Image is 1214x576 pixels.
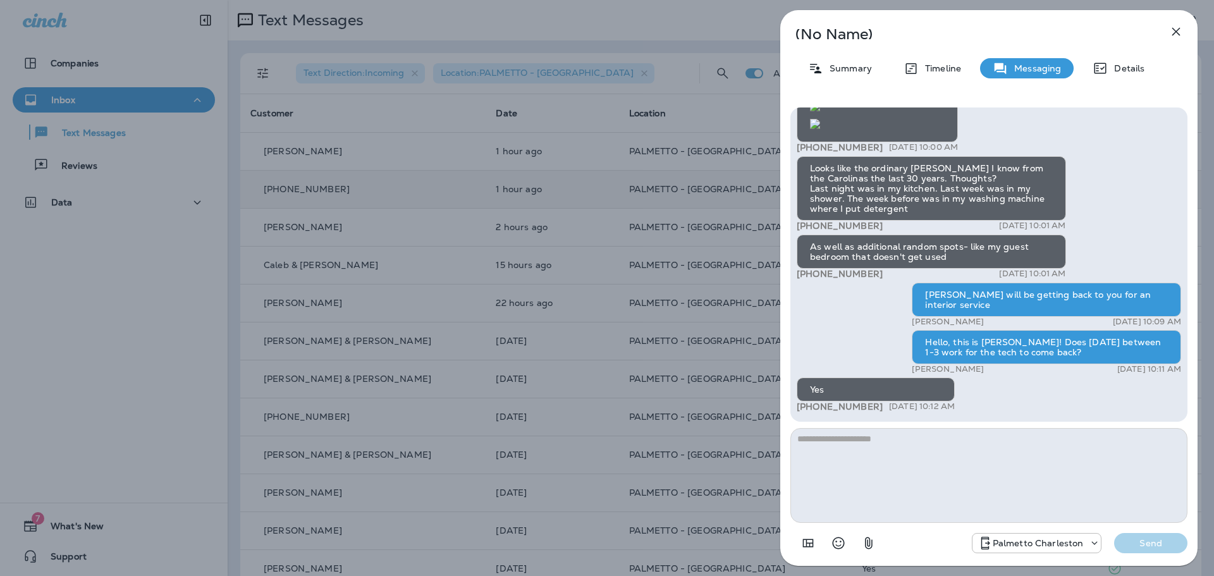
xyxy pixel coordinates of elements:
p: [DATE] 10:01 AM [999,221,1065,231]
p: (No Name) [795,29,1141,39]
div: [PERSON_NAME] will be getting back to you for an interior service [912,283,1181,317]
p: Timeline [919,63,961,73]
div: As well as additional random spots- like my guest bedroom that doesn't get used [797,235,1066,269]
p: [DATE] 10:09 AM [1113,317,1181,327]
p: [PERSON_NAME] [912,364,984,374]
div: Yes [797,377,955,401]
p: [DATE] 10:00 AM [889,142,958,152]
p: Messaging [1008,63,1061,73]
button: Add in a premade template [795,530,821,556]
div: Hello, this is [PERSON_NAME]! Does [DATE] between 1-3 work for the tech to come back? [912,330,1181,364]
p: [PERSON_NAME] [912,317,984,327]
p: Details [1108,63,1144,73]
span: [PHONE_NUMBER] [797,268,883,279]
img: twilio-download [810,119,820,129]
button: Select an emoji [826,530,851,556]
p: Summary [823,63,872,73]
span: [PHONE_NUMBER] [797,401,883,412]
div: +1 (843) 277-8322 [972,536,1101,551]
span: [PHONE_NUMBER] [797,142,883,153]
div: Looks like the ordinary [PERSON_NAME] I know from the Carolinas the last 30 years. Thoughts? Last... [797,156,1066,221]
p: [DATE] 10:01 AM [999,269,1065,279]
p: Palmetto Charleston [993,538,1084,548]
p: [DATE] 10:11 AM [1117,364,1181,374]
p: [DATE] 10:12 AM [889,401,955,412]
span: [PHONE_NUMBER] [797,220,883,231]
